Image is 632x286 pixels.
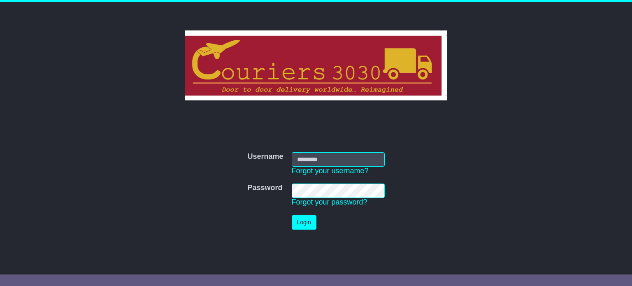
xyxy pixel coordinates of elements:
[292,215,316,230] button: Login
[292,167,369,175] a: Forgot your username?
[185,30,448,100] img: Couriers 3030
[247,184,282,193] label: Password
[292,198,367,206] a: Forgot your password?
[247,152,283,161] label: Username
